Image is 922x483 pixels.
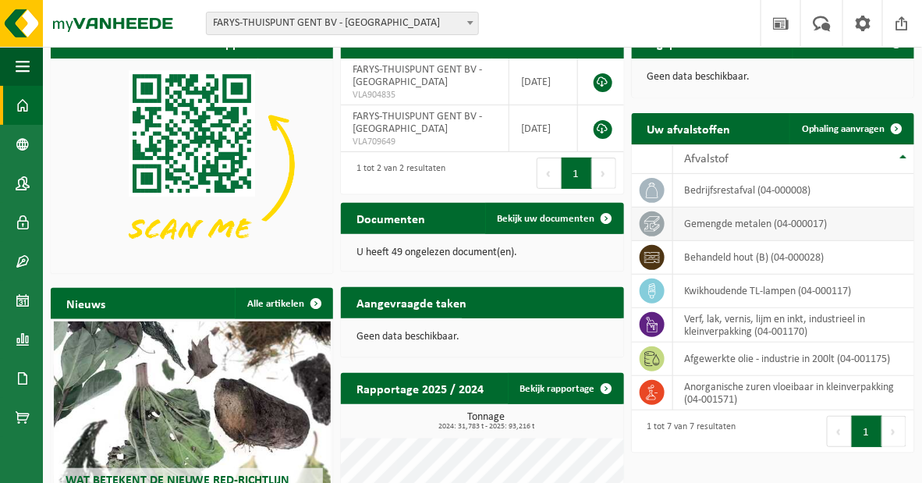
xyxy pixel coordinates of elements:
h2: Aangevraagde taken [341,287,482,318]
h2: Documenten [341,203,441,233]
button: 1 [852,416,882,447]
td: gemengde metalen (04-000017) [673,208,914,241]
h2: Uw afvalstoffen [632,113,746,144]
a: Ophaling aanvragen [789,113,913,144]
h3: Tonnage [349,412,623,431]
h2: Rapportage 2025 / 2024 [341,373,499,403]
span: 2024: 31,783 t - 2025: 93,216 t [349,423,623,431]
button: Previous [827,416,852,447]
h2: Nieuws [51,288,121,318]
span: VLA709649 [353,136,497,148]
span: FARYS-THUISPUNT GENT BV - [GEOGRAPHIC_DATA] [353,111,482,135]
td: anorganische zuren vloeibaar in kleinverpakking (04-001571) [673,376,914,410]
span: Bekijk uw documenten [498,214,595,224]
div: 1 tot 2 van 2 resultaten [349,156,445,190]
span: VLA904835 [353,89,497,101]
p: Geen data beschikbaar. [647,72,899,83]
span: FARYS-THUISPUNT GENT BV - MARIAKERKE [207,12,478,34]
img: Download de VHEPlus App [51,59,333,271]
td: afgewerkte olie - industrie in 200lt (04-001175) [673,343,914,376]
span: FARYS-THUISPUNT GENT BV - MARIAKERKE [206,12,479,35]
a: Bekijk rapportage [508,373,622,404]
td: [DATE] [509,59,577,105]
td: kwikhoudende TL-lampen (04-000117) [673,275,914,308]
td: bedrijfsrestafval (04-000008) [673,174,914,208]
div: 1 tot 7 van 7 resultaten [640,414,736,449]
span: Ophaling aanvragen [802,124,885,134]
p: U heeft 49 ongelezen document(en). [356,247,608,258]
button: Next [592,158,616,189]
a: Bekijk uw documenten [485,203,622,234]
button: Previous [537,158,562,189]
a: Alle artikelen [235,288,332,319]
button: Next [882,416,906,447]
td: behandeld hout (B) (04-000028) [673,241,914,275]
span: FARYS-THUISPUNT GENT BV - [GEOGRAPHIC_DATA] [353,64,482,88]
button: 1 [562,158,592,189]
td: [DATE] [509,105,577,152]
td: verf, lak, vernis, lijm en inkt, industrieel in kleinverpakking (04-001170) [673,308,914,343]
p: Geen data beschikbaar. [356,332,608,343]
span: Afvalstof [685,153,729,165]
